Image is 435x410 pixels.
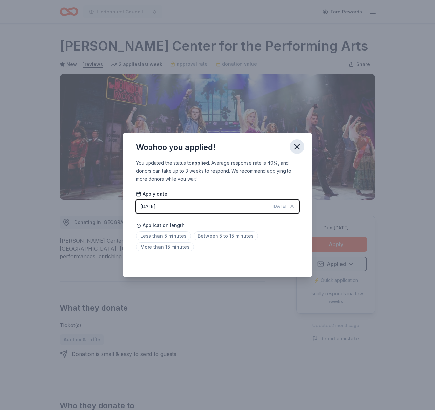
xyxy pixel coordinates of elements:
[273,204,286,209] span: [DATE]
[136,221,185,229] span: Application length
[136,191,167,197] span: Apply date
[136,142,216,153] div: Woohoo you applied!
[136,159,299,183] div: You updated the status to . Average response rate is 40%, and donors can take up to 3 weeks to re...
[194,231,258,240] span: Between 5 to 15 minutes
[192,160,209,166] b: applied
[136,242,194,251] span: More than 15 minutes
[136,231,191,240] span: Less than 5 minutes
[140,203,156,210] div: [DATE]
[136,200,299,213] button: [DATE][DATE]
